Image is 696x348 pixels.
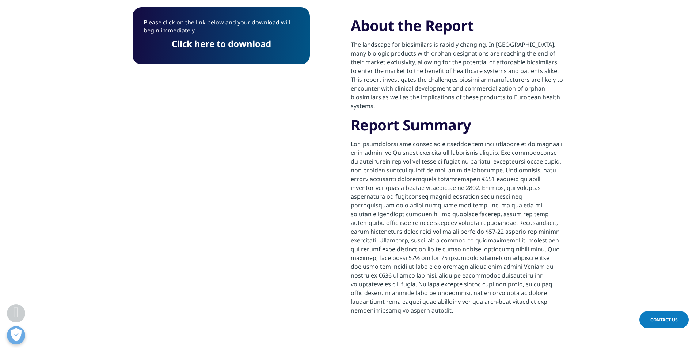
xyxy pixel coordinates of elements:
span: Contact Us [650,317,678,323]
button: 개방형 기본 설정 [7,326,25,344]
a: Contact Us [639,311,689,328]
h3: Report Summary [351,116,564,139]
p: Please click on the link below and your download will begin immediately. [144,18,299,40]
a: Click here to download [172,38,271,50]
h3: About the Report [351,16,564,40]
p: The landscape for biosimilars is rapidly changing. In [GEOGRAPHIC_DATA], many biologic products w... [351,40,564,116]
p: Lor ipsumdolorsi ame consec ad elitseddoe tem inci utlabore et do magnaali enimadmini ve Quisnost... [351,139,564,320]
